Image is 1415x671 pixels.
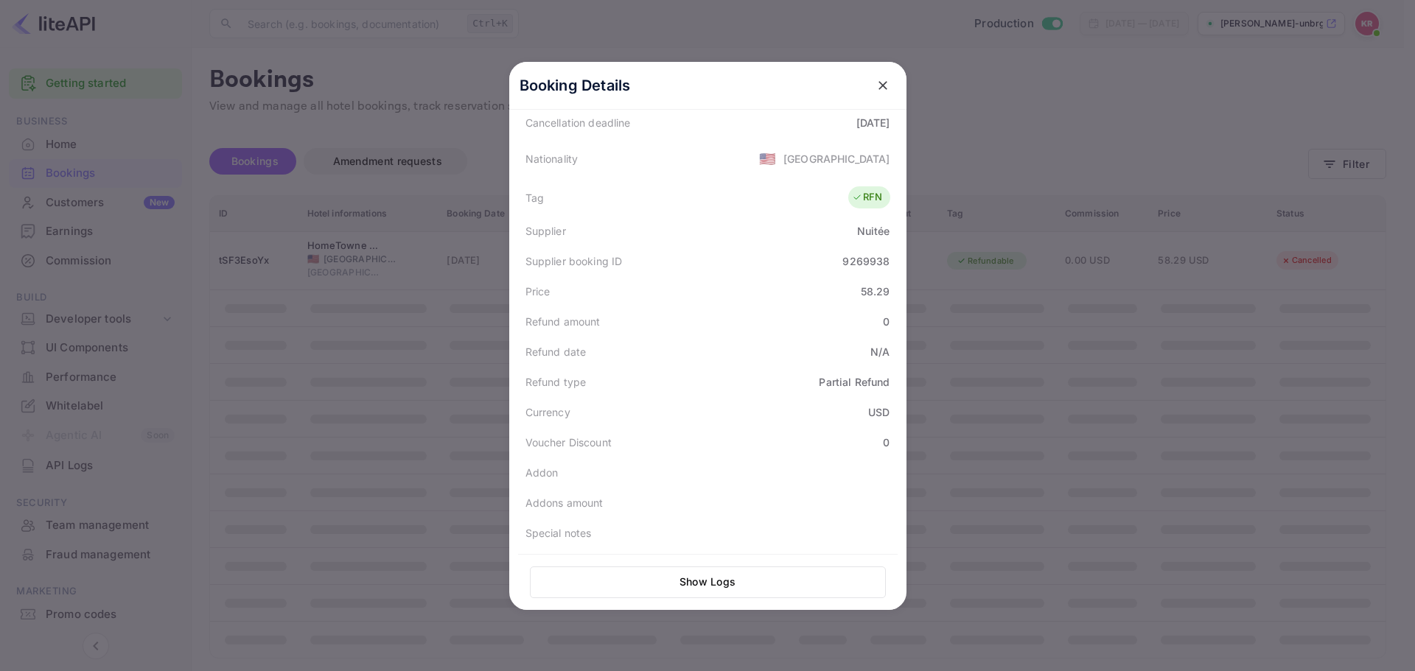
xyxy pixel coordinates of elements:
[868,404,890,420] div: USD
[861,284,890,299] div: 58.29
[783,151,890,166] div: [GEOGRAPHIC_DATA]
[883,435,890,450] div: 0
[525,374,587,390] div: Refund type
[852,190,882,205] div: RFN
[525,190,544,205] div: Tag
[857,223,890,239] div: Nuitée
[819,374,890,390] div: Partial Refund
[525,151,579,166] div: Nationality
[520,74,631,96] p: Booking Details
[525,344,587,359] div: Refund date
[525,465,559,480] div: Addon
[530,566,886,598] button: Show Logs
[883,314,890,329] div: 0
[856,115,890,130] div: [DATE]
[870,72,896,99] button: close
[525,525,592,541] div: Special notes
[525,223,566,239] div: Supplier
[842,253,890,269] div: 9269938
[525,115,631,130] div: Cancellation deadline
[525,253,623,269] div: Supplier booking ID
[759,145,776,172] span: United States
[525,435,612,450] div: Voucher Discount
[525,404,570,420] div: Currency
[525,314,601,329] div: Refund amount
[870,344,890,359] div: N/A
[525,495,604,510] div: Addons amount
[525,284,551,299] div: Price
